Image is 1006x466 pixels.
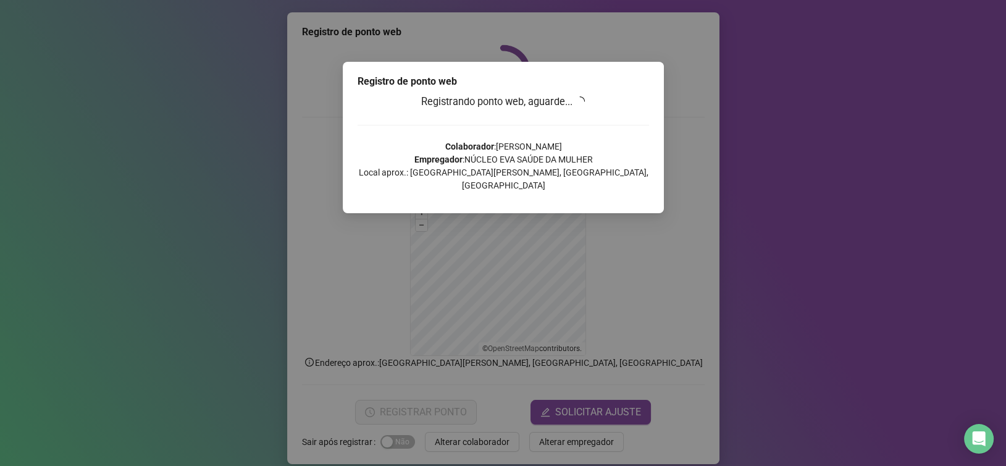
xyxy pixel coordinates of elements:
strong: Empregador [414,155,462,164]
p: : [PERSON_NAME] : NÚCLEO EVA SAÚDE DA MULHER Local aprox.: [GEOGRAPHIC_DATA][PERSON_NAME], [GEOGR... [358,140,649,192]
strong: Colaborador [445,142,493,151]
div: Registro de ponto web [358,74,649,89]
span: loading [574,96,585,107]
div: Open Intercom Messenger [964,424,994,454]
h3: Registrando ponto web, aguarde... [358,94,649,110]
